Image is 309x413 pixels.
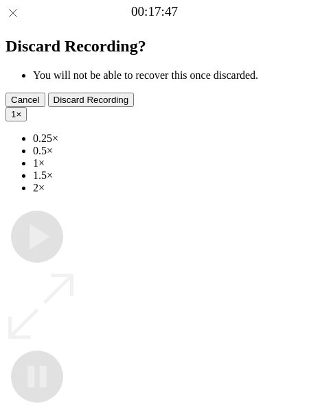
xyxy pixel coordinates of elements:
[33,132,304,145] li: 0.25×
[5,107,27,121] button: 1×
[33,145,304,157] li: 0.5×
[48,93,135,107] button: Discard Recording
[33,69,304,82] li: You will not be able to recover this once discarded.
[33,182,304,194] li: 2×
[131,4,178,19] a: 00:17:47
[5,93,45,107] button: Cancel
[33,157,304,169] li: 1×
[33,169,304,182] li: 1.5×
[11,109,16,119] span: 1
[5,37,304,56] h2: Discard Recording?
